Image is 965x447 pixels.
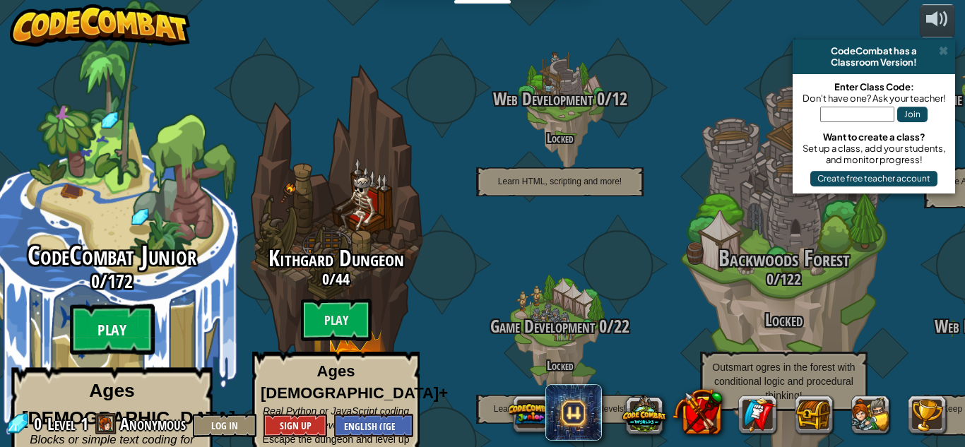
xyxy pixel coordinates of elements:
[593,87,605,111] span: 0
[91,268,100,294] span: 0
[800,93,948,104] div: Don't have one? Ask your teacher!
[780,268,801,290] span: 122
[261,362,448,402] strong: Ages [DEMOGRAPHIC_DATA]+
[672,311,896,330] h3: Locked
[107,268,133,294] span: 172
[490,314,595,338] span: Game Development
[612,87,627,111] span: 12
[810,171,937,186] button: Create free teacher account
[448,317,672,336] h3: /
[81,412,88,435] span: 1
[798,56,949,68] div: Classroom Version!
[494,404,626,414] span: Learn how to build your own levels!
[672,270,896,287] h3: /
[800,81,948,93] div: Enter Class Code:
[448,90,672,109] h3: /
[10,4,191,47] img: CodeCombat - Learn how to code by playing a game
[301,299,372,341] btn: Play
[920,4,955,37] button: Adjust volume
[224,270,448,287] h3: /
[336,268,350,290] span: 44
[70,304,155,355] btn: Play
[47,412,76,436] span: Level
[800,131,948,143] div: Want to create a class?
[448,359,672,372] h4: Locked
[798,45,949,56] div: CodeCombat has a
[264,414,327,437] button: Sign Up
[268,243,404,273] span: Kithgard Dungeon
[718,243,850,273] span: Backwoods Forest
[614,314,629,338] span: 22
[493,87,593,111] span: Web Development
[897,107,928,122] button: Join
[498,177,622,186] span: Learn HTML, scripting and more!
[28,237,196,274] span: CodeCombat Junior
[322,268,329,290] span: 0
[595,314,607,338] span: 0
[766,268,774,290] span: 0
[22,381,236,429] strong: Ages [DEMOGRAPHIC_DATA]
[193,414,256,437] button: Log In
[448,131,672,145] h4: Locked
[34,412,46,435] span: 0
[712,362,855,401] span: Outsmart ogres in the forest with conditional logic and procedural thinking!
[120,412,186,435] span: Anonymous
[800,143,948,165] div: Set up a class, add your students, and monitor progress!
[263,405,409,431] span: Real Python or JavaScript coding for everyone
